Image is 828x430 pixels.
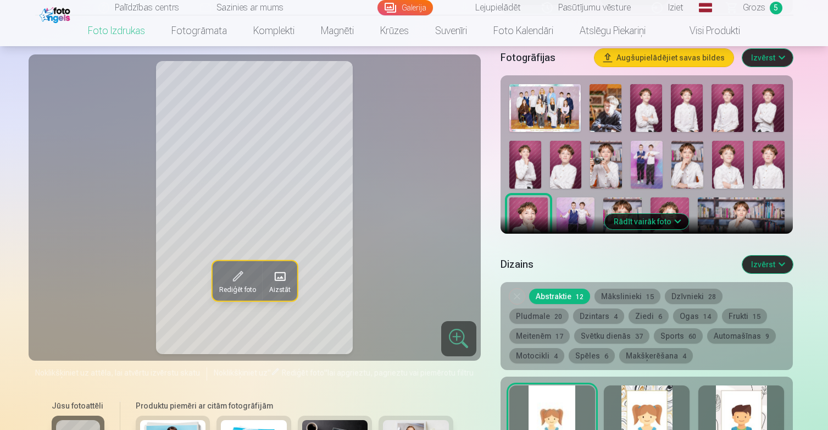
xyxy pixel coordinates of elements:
button: Dzīvnieki28 [665,289,723,304]
h6: Produktu piemēri ar citām fotogrāfijām [131,400,458,411]
span: Noklikšķiniet uz attēla, lai atvērtu izvērstu skatu [35,367,200,378]
a: Suvenīri [422,15,480,46]
span: Grozs [743,1,765,14]
button: Augšupielādējiet savas bildes [594,49,733,67]
button: Rediģēt foto [212,261,262,301]
span: 4 [614,313,618,321]
span: 17 [555,333,563,340]
h5: Fotogrāfijas [501,50,586,65]
button: Abstraktie12 [529,289,590,304]
span: Rediģēt foto [282,368,324,377]
span: " [324,368,327,377]
span: Noklikšķiniet uz [214,368,268,377]
span: 6 [658,313,662,321]
span: 14 [703,313,711,321]
button: Aizstāt [262,261,297,301]
span: 60 [688,333,696,340]
button: Ziedi6 [629,308,669,324]
button: Sports60 [654,328,703,344]
span: lai apgrieztu, pagrieztu vai piemērotu filtru [327,368,474,377]
span: 12 [576,293,584,301]
span: 5 [770,2,782,14]
a: Foto kalendāri [480,15,566,46]
a: Visi produkti [659,15,753,46]
img: /fa1 [40,4,73,23]
button: Ogas14 [673,308,718,324]
button: Dzintars4 [573,308,624,324]
button: Izvērst [742,256,793,273]
span: 15 [753,313,760,321]
button: Izvērst [742,49,793,67]
button: Automašīnas9 [707,328,776,344]
h5: Dizains [501,257,734,272]
span: 6 [604,352,608,360]
h6: Jūsu fotoattēli [52,400,104,411]
span: " [268,368,271,377]
a: Foto izdrukas [75,15,158,46]
a: Fotogrāmata [158,15,240,46]
span: 20 [554,313,562,321]
button: Spēles6 [569,348,615,363]
button: Mākslinieki15 [594,289,660,304]
button: Meitenēm17 [509,328,570,344]
a: Magnēti [308,15,367,46]
span: 4 [682,352,686,360]
a: Komplekti [240,15,308,46]
span: 37 [635,333,643,340]
span: 28 [708,293,716,301]
span: 4 [554,352,558,360]
button: Frukti15 [722,308,767,324]
button: Rādīt vairāk foto [605,214,689,229]
button: Pludmale20 [509,308,569,324]
button: Makšķerēšana4 [619,348,693,363]
button: Svētku dienās37 [574,328,649,344]
span: 15 [646,293,654,301]
a: Krūzes [367,15,422,46]
button: Motocikli4 [509,348,564,363]
a: Atslēgu piekariņi [566,15,659,46]
span: Aizstāt [269,285,290,294]
span: 9 [765,333,769,340]
span: Rediģēt foto [219,285,255,294]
